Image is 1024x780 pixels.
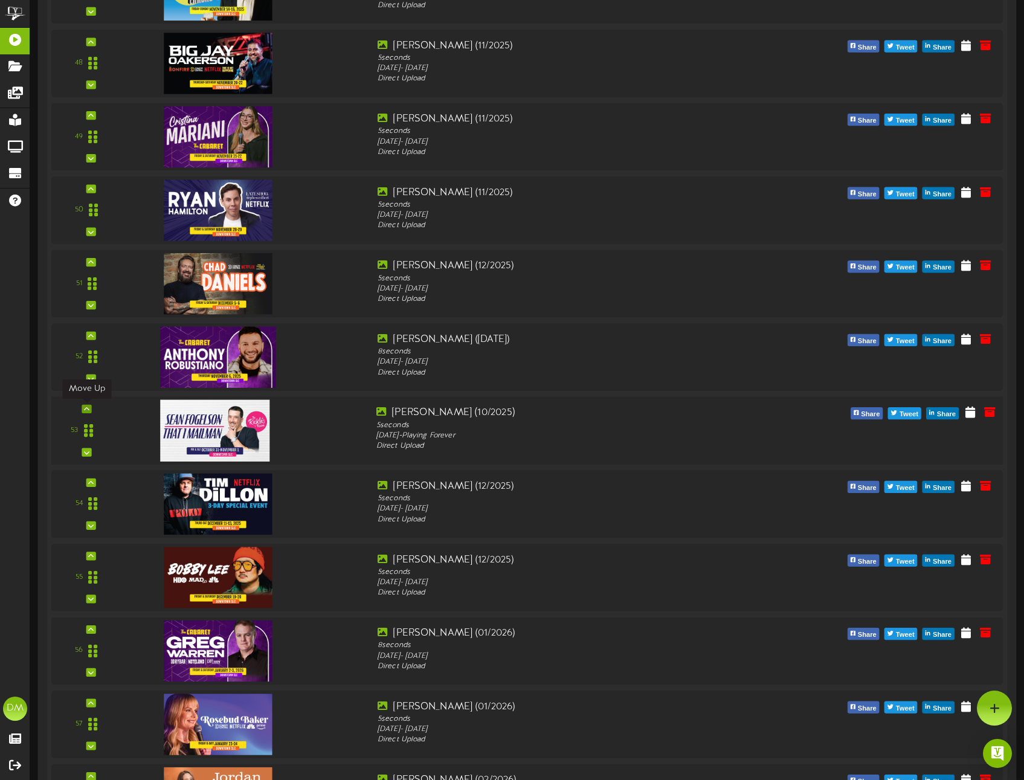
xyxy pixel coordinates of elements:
[884,40,918,53] button: Tweet
[847,555,879,567] button: Share
[855,261,879,274] span: Share
[164,253,272,314] img: 69fdc6cc-6be3-4633-ab01-7a86d7479436.jpg
[75,132,83,142] div: 49
[983,739,1012,768] div: Open Intercom Messenger
[71,425,78,436] div: 53
[75,58,83,68] div: 48
[164,179,272,240] img: 0cded70c-ba82-449e-b766-6bcc0cc7d5a3.jpg
[378,53,756,63] div: 5 seconds
[894,482,917,495] span: Tweet
[894,41,917,54] span: Tweet
[930,335,954,348] span: Share
[378,504,756,514] div: [DATE] - [DATE]
[378,700,756,714] div: [PERSON_NAME] (01/2026)
[160,326,275,387] img: 202ceb82-87db-4a41-bf24-e4624132aad7.jpg
[923,40,955,53] button: Share
[378,185,756,199] div: [PERSON_NAME] (11/2025)
[378,640,756,651] div: 8 seconds
[76,352,83,362] div: 52
[923,187,955,199] button: Share
[378,724,756,735] div: [DATE] - [DATE]
[884,334,918,346] button: Tweet
[884,701,918,714] button: Tweet
[847,701,879,714] button: Share
[847,114,879,126] button: Share
[378,137,756,147] div: [DATE] - [DATE]
[884,260,918,272] button: Tweet
[378,347,756,357] div: 8 seconds
[378,273,756,283] div: 5 seconds
[884,555,918,567] button: Tweet
[897,408,921,421] span: Tweet
[930,702,954,715] span: Share
[923,628,955,640] button: Share
[378,367,756,378] div: Direct Upload
[930,628,954,642] span: Share
[923,334,955,346] button: Share
[378,74,756,84] div: Direct Upload
[378,567,756,577] div: 5 seconds
[378,112,756,126] div: [PERSON_NAME] (11/2025)
[75,205,83,215] div: 50
[3,697,27,721] div: DM
[894,555,917,569] span: Tweet
[847,187,879,199] button: Share
[884,187,918,199] button: Tweet
[378,578,756,588] div: [DATE] - [DATE]
[378,200,756,210] div: 5 seconds
[923,555,955,567] button: Share
[376,431,758,442] div: [DATE] - Playing Forever
[164,33,272,94] img: 1ed393c1-b396-49ba-9895-19e5febf5cf5.jpg
[378,284,756,294] div: [DATE] - [DATE]
[855,482,879,495] span: Share
[164,547,272,608] img: 2b5f8642-8f70-4a2d-a226-ddf63a0f7930.jpg
[930,555,954,569] span: Share
[930,41,954,54] span: Share
[378,651,756,661] div: [DATE] - [DATE]
[926,407,959,419] button: Share
[378,480,756,494] div: [PERSON_NAME] (12/2025)
[935,408,958,421] span: Share
[847,40,879,53] button: Share
[164,694,272,755] img: 1c05f8af-d8a8-4b4e-8cff-75b77cdc3a56.jpg
[930,482,954,495] span: Share
[855,41,879,54] span: Share
[378,221,756,231] div: Direct Upload
[930,188,954,201] span: Share
[378,259,756,273] div: [PERSON_NAME] (12/2025)
[76,572,83,582] div: 55
[894,702,917,715] span: Tweet
[855,702,879,715] span: Share
[923,114,955,126] button: Share
[930,114,954,127] span: Share
[378,333,756,347] div: [PERSON_NAME] ([DATE])
[76,719,83,729] div: 57
[376,420,758,431] div: 5 seconds
[894,628,917,642] span: Tweet
[894,261,917,274] span: Tweet
[76,279,82,289] div: 51
[855,555,879,569] span: Share
[75,646,83,656] div: 56
[160,400,269,462] img: e2899ebb-1a96-438d-8b7b-d3ec4585ba62.jpg
[888,407,921,419] button: Tweet
[923,701,955,714] button: Share
[378,662,756,672] div: Direct Upload
[378,1,756,11] div: Direct Upload
[855,188,879,201] span: Share
[378,627,756,640] div: [PERSON_NAME] (01/2026)
[378,515,756,525] div: Direct Upload
[930,261,954,274] span: Share
[378,588,756,598] div: Direct Upload
[378,63,756,74] div: [DATE] - [DATE]
[884,628,918,640] button: Tweet
[884,114,918,126] button: Tweet
[884,481,918,493] button: Tweet
[164,474,272,535] img: bb3a0a73-b722-41b7-a9b2-e03e1fc479b9.jpg
[376,441,758,452] div: Direct Upload
[378,126,756,137] div: 5 seconds
[847,260,879,272] button: Share
[858,408,882,421] span: Share
[855,628,879,642] span: Share
[378,39,756,53] div: [PERSON_NAME] (11/2025)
